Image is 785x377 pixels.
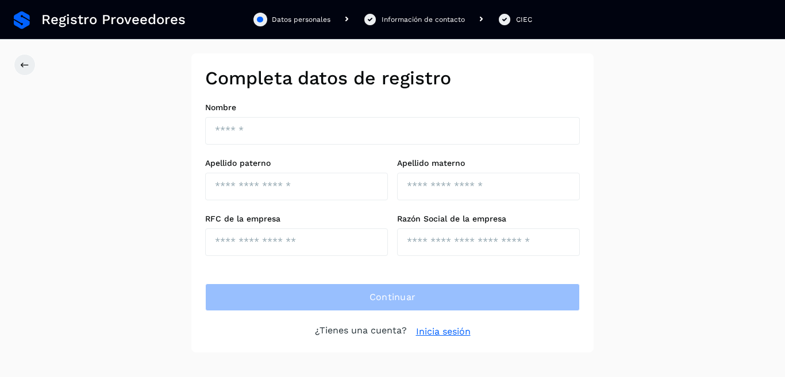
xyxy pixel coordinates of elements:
label: Razón Social de la empresa [397,214,580,224]
a: Inicia sesión [416,325,471,339]
label: Nombre [205,103,580,112]
span: Continuar [370,291,416,304]
label: Apellido materno [397,158,580,168]
div: Información de contacto [382,14,465,25]
span: Registro Proveedores [41,11,186,28]
button: Continuar [205,283,580,311]
div: Datos personales [272,14,330,25]
h2: Completa datos de registro [205,67,580,89]
label: Apellido paterno [205,158,388,168]
p: ¿Tienes una cuenta? [315,325,407,339]
div: CIEC [516,14,532,25]
label: RFC de la empresa [205,214,388,224]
